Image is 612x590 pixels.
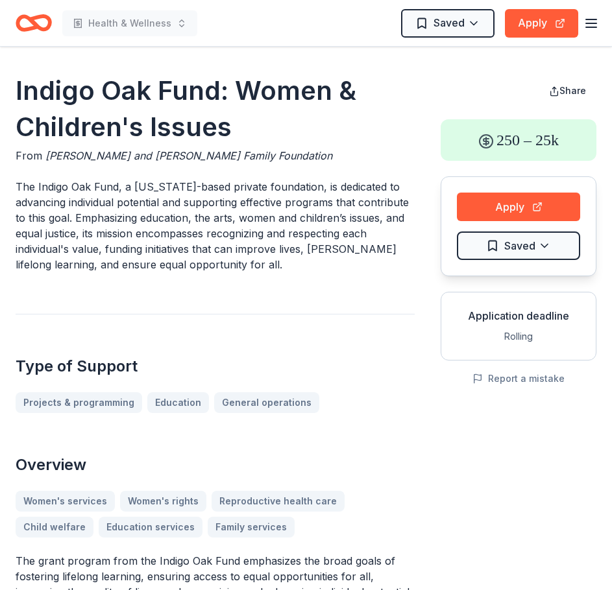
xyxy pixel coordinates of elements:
[457,231,580,260] button: Saved
[62,10,197,36] button: Health & Wellness
[16,8,52,38] a: Home
[16,148,415,163] div: From
[452,308,585,324] div: Application deadline
[434,14,465,31] span: Saved
[16,392,142,413] a: Projects & programming
[88,16,171,31] span: Health & Wellness
[401,9,495,38] button: Saved
[16,179,415,272] p: The Indigo Oak Fund, a [US_STATE]-based private foundation, is dedicated to advancing individual ...
[472,371,565,386] button: Report a mistake
[16,454,415,475] h2: Overview
[559,85,586,96] span: Share
[16,356,415,377] h2: Type of Support
[45,149,332,162] span: [PERSON_NAME] and [PERSON_NAME] Family Foundation
[539,78,596,104] button: Share
[504,237,535,254] span: Saved
[452,329,585,344] div: Rolling
[16,73,415,145] h1: Indigo Oak Fund: Women & Children's Issues
[457,193,580,221] button: Apply
[505,9,578,38] button: Apply
[147,392,209,413] a: Education
[214,392,319,413] a: General operations
[441,119,596,161] div: 250 – 25k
